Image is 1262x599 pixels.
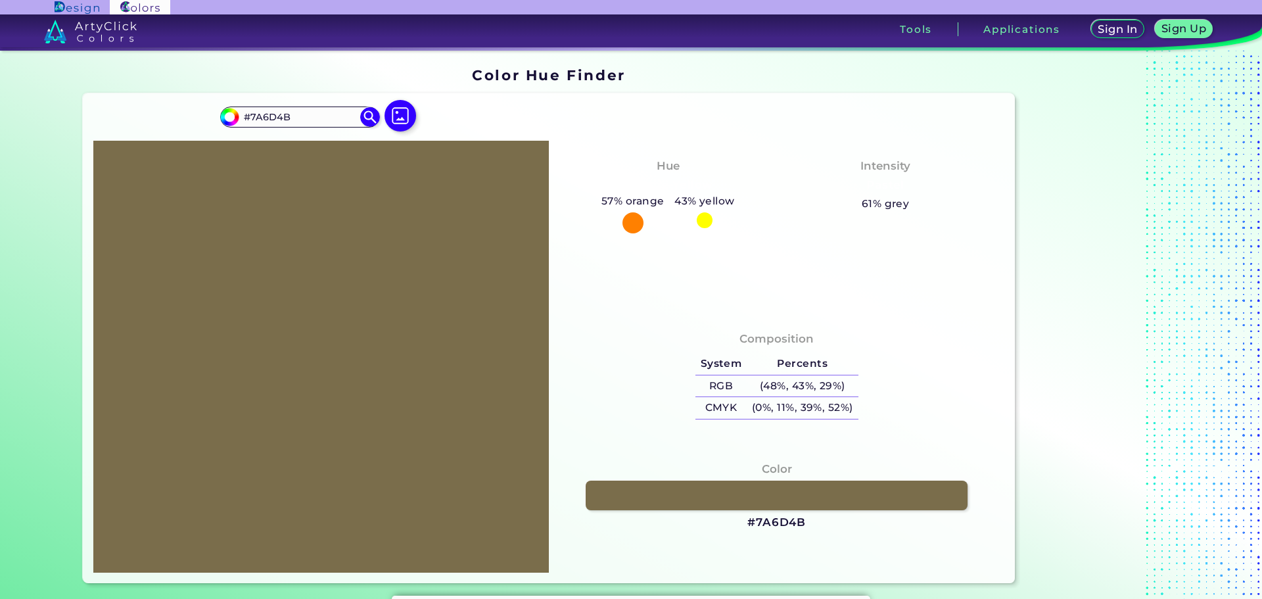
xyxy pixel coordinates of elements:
[900,24,932,34] h3: Tools
[860,156,910,176] h4: Intensity
[385,100,416,132] img: icon picture
[862,195,910,212] h5: 61% grey
[239,108,361,126] input: type color..
[596,193,669,210] h5: 57% orange
[44,20,137,43] img: logo_artyclick_colors_white.svg
[747,515,806,531] h3: #7A6D4B
[695,397,747,419] h5: CMYK
[747,375,858,397] h5: (48%, 43%, 29%)
[861,178,910,193] h3: Pastel
[657,156,680,176] h4: Hue
[669,193,739,210] h5: 43% yellow
[1158,21,1210,37] a: Sign Up
[983,24,1060,34] h3: Applications
[472,65,625,85] h1: Color Hue Finder
[360,107,380,127] img: icon search
[1100,24,1135,34] h5: Sign In
[739,329,814,348] h4: Composition
[55,1,99,14] img: ArtyClick Design logo
[1020,62,1184,588] iframe: Advertisement
[1163,24,1204,34] h5: Sign Up
[747,353,858,375] h5: Percents
[747,397,858,419] h5: (0%, 11%, 39%, 52%)
[695,375,747,397] h5: RGB
[1094,21,1142,37] a: Sign In
[762,460,792,479] h4: Color
[618,178,718,193] h3: Orange-Yellow
[695,353,747,375] h5: System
